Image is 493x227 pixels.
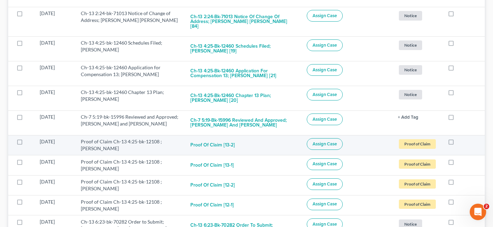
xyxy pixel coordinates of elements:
button: Assign Case [307,178,343,190]
span: Notice [399,65,422,74]
a: Notice [398,10,437,21]
a: Notice [398,89,437,100]
span: Assign Case [313,117,337,122]
a: Proof of Claim [398,138,437,150]
button: Proof of Claim [12-2] [190,178,235,192]
button: Assign Case [307,113,343,125]
td: [DATE] [34,135,75,155]
td: Ch-13 2:24-bk-71013 Notice of Change of Address; [PERSON_NAME] [PERSON_NAME] [75,7,185,36]
button: Ch-13 4:25-bk-12460 Application for Compensation 13; [PERSON_NAME] [21] [190,64,296,83]
span: Proof of Claim [399,179,436,189]
span: Assign Case [313,161,337,167]
button: Assign Case [307,138,343,150]
button: Proof of Claim [13-1] [190,158,234,172]
td: [DATE] [34,86,75,110]
td: [DATE] [34,110,75,135]
button: Ch-7 5:19-bk-15996 Reviewed and Approved; [PERSON_NAME] and [PERSON_NAME] [190,113,296,132]
span: Notice [399,40,422,50]
button: Proof of Claim [12-1] [190,199,234,212]
button: Assign Case [307,89,343,100]
a: Notice [398,39,437,51]
span: Assign Case [313,13,337,19]
td: [DATE] [34,195,75,215]
span: Assign Case [313,181,337,187]
a: + Add Tag [398,113,437,120]
span: Proof of Claim [399,159,436,169]
button: Assign Case [307,39,343,51]
td: [DATE] [34,36,75,61]
a: Proof of Claim [398,178,437,190]
span: Assign Case [313,141,337,147]
span: Proof of Claim [399,139,436,148]
span: Assign Case [313,201,337,207]
td: [DATE] [34,175,75,195]
a: Notice [398,64,437,75]
td: Proof of Claim Ch-13 4:25-bk-12108 ; [PERSON_NAME] [75,155,185,175]
td: Ch-13 4:25-bk-12460 Chapter 13 Plan; [PERSON_NAME] [75,86,185,110]
button: Assign Case [307,10,343,22]
td: Proof of Claim Ch-13 4:25-bk-12108 ; [PERSON_NAME] [75,175,185,195]
iframe: Intercom live chat [470,204,486,220]
button: Ch-13 2:24-bk-71013 Notice of Change of Address; [PERSON_NAME] [PERSON_NAME] [84] [190,10,296,33]
button: Assign Case [307,199,343,210]
td: Ch-7 5:19-bk-15996 Reviewed and Approved; [PERSON_NAME] and [PERSON_NAME] [75,110,185,135]
td: Proof of Claim Ch-13 4:25-bk-12108 ; [PERSON_NAME] [75,195,185,215]
td: Ch-13 4:25-bk-12460 Application for Compensation 13; [PERSON_NAME] [75,61,185,86]
button: Ch-13 4:25-bk-12460 Schedules Filed; [PERSON_NAME] [19] [190,39,296,58]
span: Proof of Claim [399,200,436,209]
span: Notice [399,11,422,20]
td: [DATE] [34,61,75,86]
a: Proof of Claim [398,199,437,210]
button: Assign Case [307,158,343,170]
td: Ch-13 4:25-bk-12460 Schedules Filed; [PERSON_NAME] [75,36,185,61]
span: Notice [399,90,422,99]
button: Ch-13 4:25-bk-12460 Chapter 13 Plan; [PERSON_NAME] [20] [190,89,296,107]
span: Assign Case [313,222,337,227]
button: + Add Tag [398,115,418,120]
a: Proof of Claim [398,158,437,170]
span: Assign Case [313,43,337,48]
td: [DATE] [34,7,75,36]
td: Proof of Claim Ch-13 4:25-bk-12108 ; [PERSON_NAME] [75,135,185,155]
span: 2 [484,204,489,209]
button: Assign Case [307,64,343,76]
button: Proof of Claim [13-2] [190,138,235,152]
td: [DATE] [34,155,75,175]
span: Assign Case [313,92,337,97]
span: Assign Case [313,67,337,73]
